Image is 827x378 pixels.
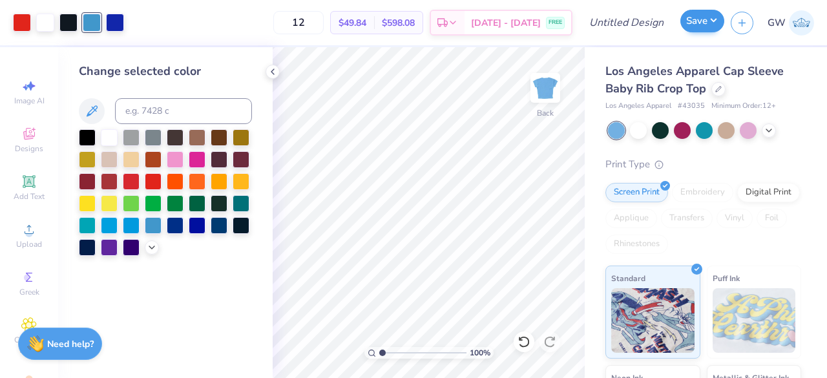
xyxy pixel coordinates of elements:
[605,235,668,254] div: Rhinestones
[711,101,776,112] span: Minimum Order: 12 +
[6,335,52,355] span: Clipart & logos
[19,287,39,297] span: Greek
[611,288,695,353] img: Standard
[605,101,671,112] span: Los Angeles Apparel
[768,10,814,36] a: GW
[79,63,252,80] div: Change selected color
[14,96,45,106] span: Image AI
[680,10,724,32] button: Save
[717,209,753,228] div: Vinyl
[605,63,784,96] span: Los Angeles Apparel Cap Sleeve Baby Rib Crop Top
[678,101,705,112] span: # 43035
[115,98,252,124] input: e.g. 7428 c
[605,209,657,228] div: Applique
[273,11,324,34] input: – –
[382,16,415,30] span: $598.08
[605,157,801,172] div: Print Type
[532,75,558,101] img: Back
[579,10,674,36] input: Untitled Design
[611,271,645,285] span: Standard
[789,10,814,36] img: Gabriella White
[672,183,733,202] div: Embroidery
[15,143,43,154] span: Designs
[339,16,366,30] span: $49.84
[768,16,786,30] span: GW
[605,183,668,202] div: Screen Print
[16,239,42,249] span: Upload
[471,16,541,30] span: [DATE] - [DATE]
[537,107,554,119] div: Back
[737,183,800,202] div: Digital Print
[14,191,45,202] span: Add Text
[757,209,787,228] div: Foil
[713,288,796,353] img: Puff Ink
[470,347,490,359] span: 100 %
[661,209,713,228] div: Transfers
[47,338,94,350] strong: Need help?
[713,271,740,285] span: Puff Ink
[549,18,562,27] span: FREE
